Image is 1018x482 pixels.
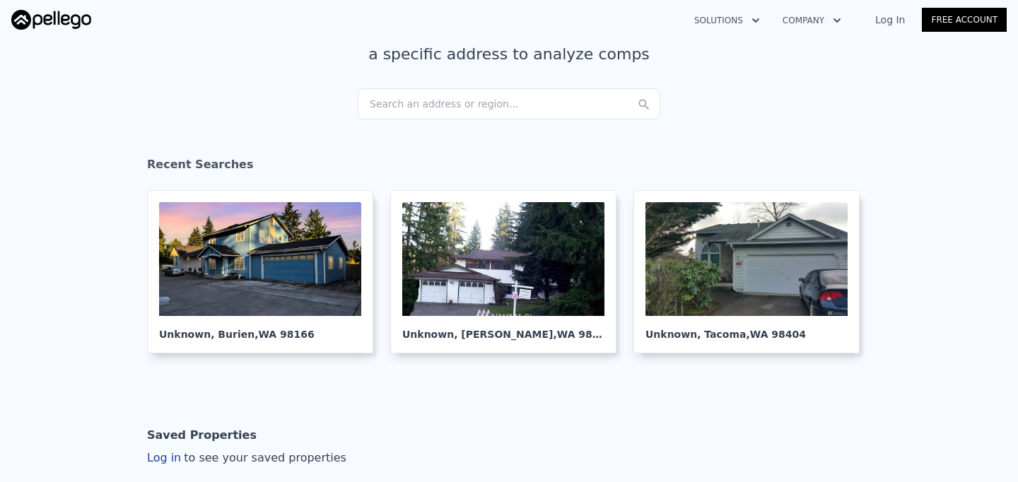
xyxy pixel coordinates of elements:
div: Search an address or region... [358,88,660,119]
div: Search a region to find deals or look up a specific address to analyze comps [351,19,667,66]
a: Unknown, Tacoma,WA 98404 [633,190,871,353]
div: Log in [147,449,346,466]
button: Solutions [683,8,771,33]
a: Unknown, Burien,WA 98166 [147,190,385,353]
a: Unknown, [PERSON_NAME],WA 98208 [390,190,628,353]
div: Recent Searches [147,145,871,190]
img: Pellego [11,10,91,30]
div: Saved Properties [147,421,257,449]
button: Company [771,8,853,33]
a: Free Account [922,8,1007,32]
span: , WA 98166 [255,329,315,340]
span: to see your saved properties [181,451,346,464]
a: Log In [858,13,922,27]
span: , WA 98208 [554,329,614,340]
div: Unknown , Tacoma [645,316,848,341]
div: Unknown , [PERSON_NAME] [402,316,604,341]
span: , WA 98404 [747,329,807,340]
div: Unknown , Burien [159,316,361,341]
